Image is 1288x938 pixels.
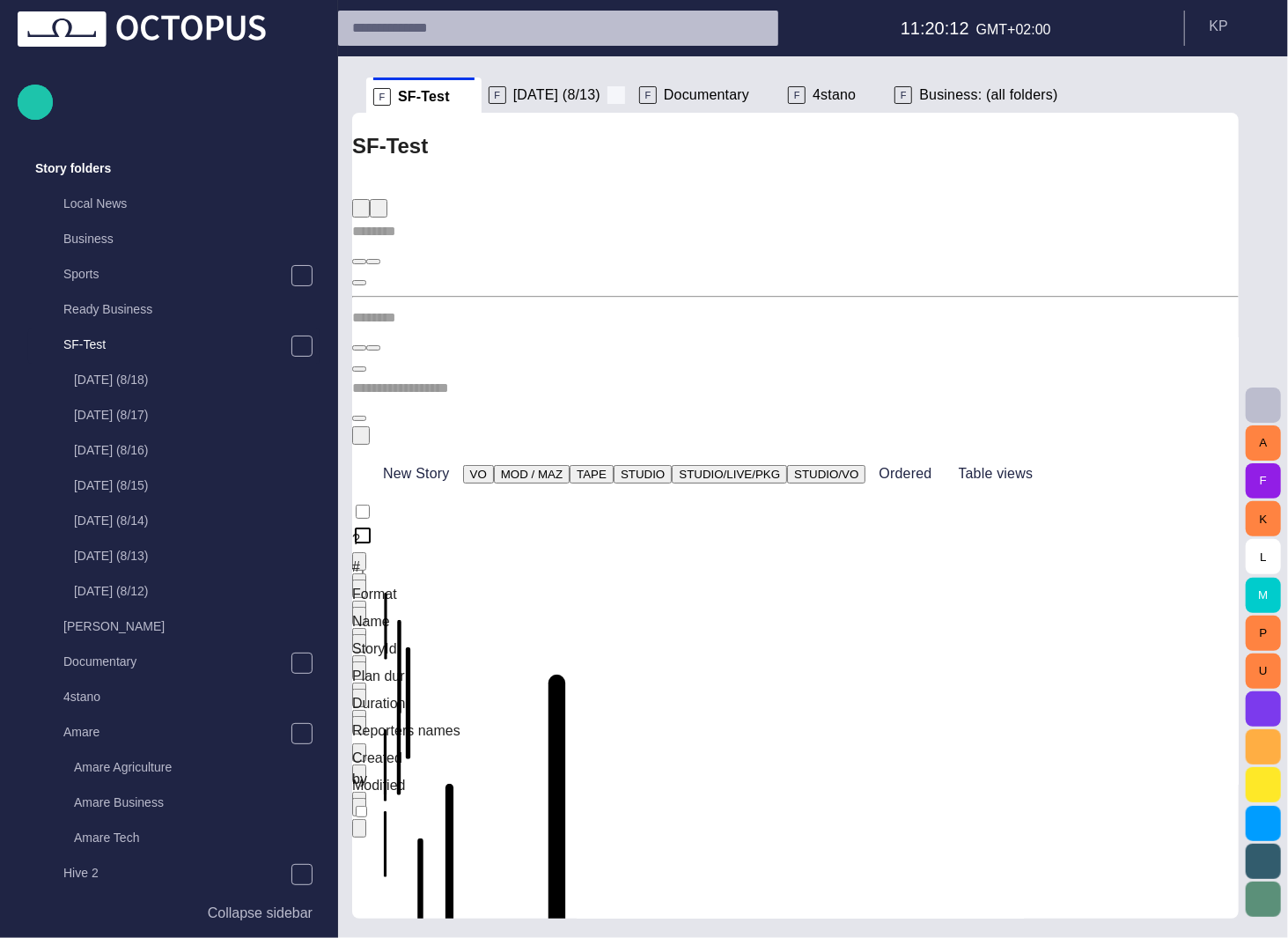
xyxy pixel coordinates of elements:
button: Sort [352,661,366,680]
ul: main menu [18,82,320,825]
div: Local News [28,188,320,223]
p: Collapse sidebar [208,903,313,924]
input: Select all rows [356,505,370,519]
div: StoryId [352,639,445,660]
div: Created by [352,748,418,790]
span: MOD / MAZ [501,468,563,481]
p: F [373,88,391,106]
p: Sports [63,265,291,283]
button: STUDIO/LIVE/PKG [672,465,787,484]
div: Amare Agriculture [39,751,320,787]
div: Duration [352,693,418,714]
span: SF-Test [398,88,450,106]
span: Documentary [664,86,749,104]
div: 4stano [28,681,320,716]
button: Ordered [865,458,938,490]
button: Sort [352,607,366,625]
div: Modified [352,775,489,796]
h2: SF-Test [352,130,1239,162]
p: [DATE] (8/13) [74,547,320,565]
div: Sports [28,258,320,293]
p: K P [1210,16,1228,37]
button: TAPE [570,465,614,484]
div: [DATE] (8/18) [39,364,320,399]
button: Sort [352,798,366,816]
button: VO [463,465,494,484]
div: Amare Tech [39,822,320,857]
p: Documentary [63,653,291,670]
div: [DATE] (8/16) [39,434,320,469]
div: SF-Test[DATE] (8/18)[DATE] (8/17)[DATE] (8/16)[DATE] (8/15)[DATE] (8/14)[DATE] (8/13)[DATE] (8/12) [28,329,320,610]
div: F4stano [781,78,887,113]
div: [PERSON_NAME] [28,610,320,646]
p: [DATE] (8/17) [74,406,320,424]
div: ? [352,529,419,550]
button: STUDIO/VO [787,465,865,484]
button: L [1246,539,1281,574]
p: Ready Business [63,300,320,318]
div: Plan dur [352,666,418,687]
div: Business [28,223,320,258]
p: [DATE] (8/14) [74,512,320,529]
p: Story folders [35,159,111,177]
span: Business: (all folders) [919,86,1057,104]
p: F [639,86,657,104]
div: [DATE] (8/17) [39,399,320,434]
button: New Story [352,458,456,490]
p: Hive 2 [63,864,291,882]
div: FDocumentary [632,78,781,113]
h6: 11:20:12 [901,14,969,42]
p: [DATE] (8/16) [74,441,320,459]
p: [DATE] (8/15) [74,476,320,494]
p: Amare Business [74,794,320,811]
div: [DATE] (8/12) [39,575,320,610]
div: Format [352,584,464,605]
input: Select row [356,806,367,817]
div: Reporters names [352,720,547,742]
button: M [1246,578,1281,613]
button: MOD / MAZ [494,465,570,484]
span: STUDIO [621,468,665,481]
div: # [352,557,446,578]
button: F [1246,463,1281,499]
p: Amare [63,723,291,741]
p: F [788,86,806,104]
p: Local News [63,195,320,212]
div: [DATE] (8/14) [39,505,320,540]
p: 4stano [63,688,320,705]
p: GMT+02:00 [976,19,1051,41]
div: FSF-Test [366,78,482,113]
span: STUDIO/VO [794,468,858,481]
p: Amare Tech [74,829,320,846]
button: Collapse sidebar [18,896,320,931]
div: F[DATE] (8/13) [482,78,632,113]
button: P [1246,616,1281,651]
p: [DATE] (8/18) [74,371,320,388]
button: KP [1196,11,1277,42]
button: K [1246,501,1281,536]
p: [DATE] (8/12) [74,582,320,600]
img: Octopus News Room [18,11,266,47]
div: FBusiness: (all folders) [887,78,1089,113]
p: Amare Agriculture [74,758,320,776]
button: Table views [946,458,1064,490]
button: Sort [352,552,366,571]
p: [PERSON_NAME] [63,617,320,635]
p: F [489,86,506,104]
button: Sort [352,689,366,707]
button: Sort [352,634,366,653]
div: [DATE] (8/15) [39,469,320,505]
p: F [894,86,912,104]
div: Documentary [28,646,320,681]
div: Hive 2 [28,857,320,892]
p: Business [63,230,320,247]
div: AmareAmare AgricultureAmare BusinessAmare Tech [28,716,320,857]
div: [DATE] (8/13) [39,540,320,575]
div: Ready Business [28,293,320,329]
span: 4stano [813,86,856,104]
button: Sort [352,743,366,762]
div: Name [352,611,762,632]
button: STUDIO [614,465,672,484]
button: U [1246,654,1281,689]
p: SF-Test [63,336,291,353]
